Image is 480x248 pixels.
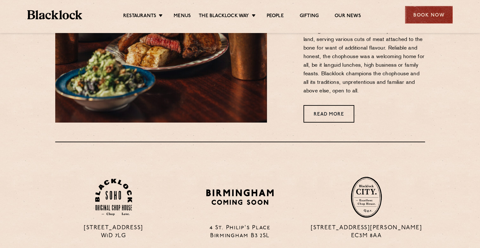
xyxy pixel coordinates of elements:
[174,13,191,20] a: Menus
[267,13,284,20] a: People
[55,224,172,240] p: [STREET_ADDRESS] W1D 7LG
[335,13,361,20] a: Our News
[351,177,382,218] img: City-stamp-default.svg
[303,18,425,96] p: Established in the 1690s, chophouses became the beating heart of towns and cities up and down the...
[182,224,298,240] p: 4 St. Philip's Place Birmingham B3 2SL
[205,187,275,207] img: BIRMINGHAM-P22_-e1747915156957.png
[95,179,132,216] img: Soho-stamp-default.svg
[405,6,453,23] div: Book Now
[199,13,249,20] a: The Blacklock Way
[303,105,354,123] a: Read More
[308,224,425,240] p: [STREET_ADDRESS][PERSON_NAME] EC3M 8AA
[27,10,82,19] img: BL_Textured_Logo-footer-cropped.svg
[300,13,319,20] a: Gifting
[123,13,156,20] a: Restaurants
